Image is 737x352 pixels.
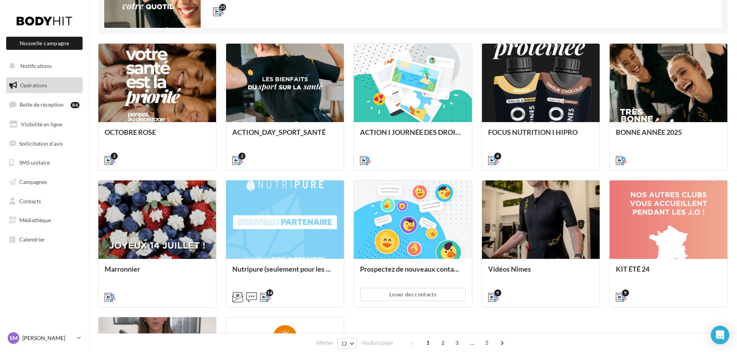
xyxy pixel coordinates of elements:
[20,82,47,88] span: Opérations
[19,236,45,243] span: Calendrier
[71,102,79,108] div: 84
[105,128,210,144] div: OCTOBRE ROSE
[360,288,465,301] button: Louer des contacts
[219,4,226,11] div: 25
[5,212,84,228] a: Médiathèque
[437,337,449,349] span: 2
[341,340,348,347] span: 12
[5,77,84,94] a: Opérations
[5,155,84,171] a: SMS unitaire
[238,153,245,160] div: 2
[360,265,465,281] div: Prospectez de nouveaux contacts
[5,96,84,113] a: Boîte de réception84
[266,289,273,296] div: 14
[19,140,63,146] span: Sollicitation d'avis
[338,338,357,349] button: 12
[20,63,52,69] span: Notifications
[5,58,81,74] button: Notifications
[111,153,118,160] div: 2
[19,217,51,223] span: Médiathèque
[19,198,41,204] span: Contacts
[105,265,210,281] div: Marronnier
[616,128,721,144] div: BONNE ANNÉE 2025
[481,337,493,349] span: 5
[360,128,465,144] div: ACTION I JOURNÉE DES DROITS DES FEMMES
[422,337,434,349] span: 1
[451,337,463,349] span: 3
[361,339,393,347] span: résultats/page
[19,179,47,185] span: Campagnes
[316,339,333,347] span: Afficher
[20,101,64,108] span: Boîte de réception
[494,289,501,296] div: 9
[5,193,84,209] a: Contacts
[488,265,593,281] div: Vidéos Nîmes
[494,153,501,160] div: 4
[22,334,74,342] p: [PERSON_NAME]
[232,265,338,281] div: Nutripure (seulement pour les clubs test)
[488,128,593,144] div: FOCUS NUTRITION I HIPRO
[6,37,83,50] button: Nouvelle campagne
[5,136,84,152] a: Sollicitation d'avis
[5,174,84,190] a: Campagnes
[711,326,729,344] div: Open Intercom Messenger
[19,159,50,166] span: SMS unitaire
[6,331,83,345] a: SM [PERSON_NAME]
[5,116,84,133] a: Visibilité en ligne
[466,337,478,349] span: ...
[10,334,18,342] span: SM
[622,289,629,296] div: 9
[21,121,62,128] span: Visibilité en ligne
[232,128,338,144] div: ACTION_DAY_SPORT_SANTÉ
[616,265,721,281] div: KIT ÉTÉ 24
[5,231,84,248] a: Calendrier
